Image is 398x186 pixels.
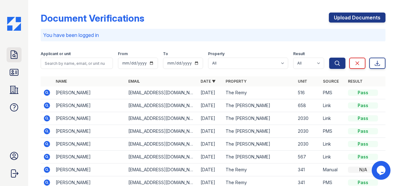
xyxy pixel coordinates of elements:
td: [DATE] [198,138,223,151]
td: 341 [295,163,320,176]
td: [DATE] [198,163,223,176]
div: N/A [348,167,378,173]
td: [PERSON_NAME] [53,125,125,138]
td: [DATE] [198,99,223,112]
td: [EMAIL_ADDRESS][DOMAIN_NAME] [126,138,198,151]
td: [EMAIL_ADDRESS][DOMAIN_NAME] [126,99,198,112]
label: Result [293,51,305,56]
td: [PERSON_NAME] [53,99,125,112]
input: Search by name, email, or unit number [41,58,113,69]
div: Pass [348,179,378,186]
td: [DATE] [198,125,223,138]
a: Email [128,79,140,84]
td: 567 [295,151,320,163]
iframe: chat widget [372,161,392,180]
td: Link [320,138,345,151]
a: Date ▼ [201,79,216,84]
td: 2030 [295,138,320,151]
td: Link [320,151,345,163]
label: To [163,51,168,56]
td: The [PERSON_NAME] [223,99,295,112]
td: 2030 [295,125,320,138]
a: Property [226,79,247,84]
td: Link [320,112,345,125]
td: [EMAIL_ADDRESS][DOMAIN_NAME] [126,163,198,176]
td: [PERSON_NAME] [53,138,125,151]
div: Pass [348,102,378,109]
td: 516 [295,86,320,99]
td: [PERSON_NAME] [53,112,125,125]
img: CE_Icon_Blue-c292c112584629df590d857e76928e9f676e5b41ef8f769ba2f05ee15b207248.png [7,17,21,31]
td: PMS [320,86,345,99]
td: [PERSON_NAME] [53,163,125,176]
td: The Remy [223,163,295,176]
td: [EMAIL_ADDRESS][DOMAIN_NAME] [126,151,198,163]
a: Name [56,79,67,84]
td: [DATE] [198,151,223,163]
td: [DATE] [198,112,223,125]
td: [EMAIL_ADDRESS][DOMAIN_NAME] [126,125,198,138]
label: Applicant or unit [41,51,71,56]
a: Unit [298,79,307,84]
td: 658 [295,99,320,112]
div: Pass [348,128,378,134]
td: [PERSON_NAME] [53,86,125,99]
label: From [118,51,128,56]
div: Pass [348,115,378,121]
td: [EMAIL_ADDRESS][DOMAIN_NAME] [126,86,198,99]
td: The [PERSON_NAME] [223,151,295,163]
td: Manual [320,163,345,176]
td: The [PERSON_NAME] [223,138,295,151]
a: Upload Documents [329,13,385,23]
td: [EMAIL_ADDRESS][DOMAIN_NAME] [126,112,198,125]
label: Property [208,51,225,56]
td: The Remy [223,86,295,99]
td: The [PERSON_NAME] [223,112,295,125]
td: PMS [320,125,345,138]
td: 2030 [295,112,320,125]
td: [PERSON_NAME] [53,151,125,163]
td: Link [320,99,345,112]
a: Source [323,79,339,84]
p: You have been logged in [43,31,383,39]
div: Pass [348,90,378,96]
td: The [PERSON_NAME] [223,125,295,138]
td: [DATE] [198,86,223,99]
a: Result [348,79,363,84]
div: Pass [348,141,378,147]
div: Pass [348,154,378,160]
div: Document Verifications [41,13,144,24]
